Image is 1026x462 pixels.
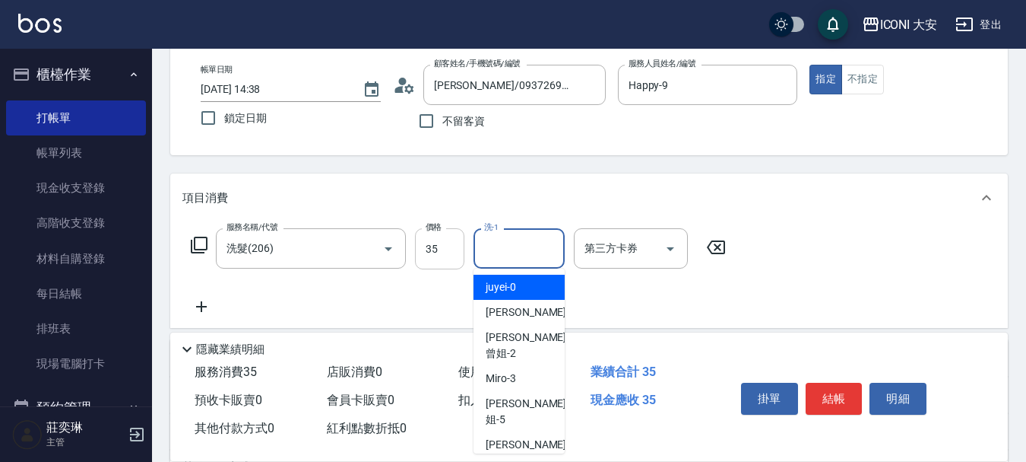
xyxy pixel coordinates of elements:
label: 顧客姓名/手機號碼/編號 [434,58,521,69]
span: 業績合計 35 [591,365,656,379]
p: 項目消費 [182,190,228,206]
span: 使用預收卡 0 [458,365,526,379]
span: juyei -0 [486,279,516,295]
h5: 莊奕琳 [46,420,124,435]
img: Person [12,419,43,450]
button: 掛單 [741,383,798,415]
span: [PERSON_NAME] -1 [486,304,575,320]
button: 結帳 [806,383,863,415]
span: 預收卡販賣 0 [195,393,262,407]
button: 指定 [809,65,842,94]
span: 鎖定日期 [224,110,267,126]
p: 主管 [46,435,124,449]
a: 現場電腦打卡 [6,346,146,381]
span: 服務消費 35 [195,365,257,379]
a: 高階收支登錄 [6,206,146,241]
button: 登出 [949,11,1008,39]
a: 材料自購登錄 [6,241,146,276]
button: 不指定 [841,65,884,94]
a: 打帳單 [6,100,146,135]
label: 洗-1 [484,221,499,233]
button: Choose date, selected date is 2025-09-08 [353,72,390,108]
button: Open [658,237,682,261]
span: 不留客資 [442,113,485,129]
a: 排班表 [6,311,146,346]
div: ICONI 大安 [880,15,938,34]
span: 店販消費 0 [327,365,382,379]
span: 會員卡販賣 0 [327,393,394,407]
span: [PERSON_NAME]曾姐 -2 [486,330,566,362]
label: 價格 [426,221,442,233]
img: Logo [18,14,62,33]
button: Open [376,237,401,261]
span: [PERSON_NAME] -07 [486,437,581,453]
button: 明細 [869,383,926,415]
div: 項目消費 [170,174,1008,222]
a: 帳單列表 [6,135,146,170]
p: 隱藏業績明細 [196,342,264,358]
a: 每日結帳 [6,276,146,311]
button: ICONI 大安 [856,9,944,40]
button: 預約管理 [6,388,146,428]
span: 紅利點數折抵 0 [327,421,407,435]
span: 扣入金 0 [458,393,502,407]
span: Miro -3 [486,371,516,387]
input: YYYY/MM/DD hh:mm [201,77,347,102]
button: save [818,9,848,40]
span: [PERSON_NAME]姐 -5 [486,396,566,428]
label: 服務人員姓名/編號 [629,58,695,69]
button: 櫃檯作業 [6,55,146,94]
label: 服務名稱/代號 [226,221,277,233]
span: 現金應收 35 [591,393,656,407]
label: 帳單日期 [201,64,233,75]
span: 其他付款方式 0 [195,421,274,435]
a: 現金收支登錄 [6,170,146,206]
